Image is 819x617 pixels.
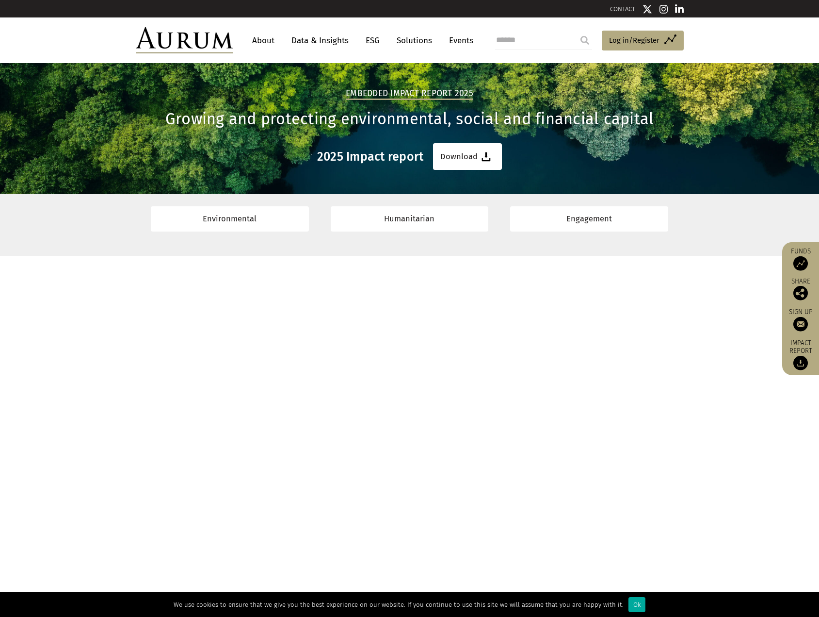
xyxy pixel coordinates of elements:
[287,32,353,50] a: Data & Insights
[136,27,233,53] img: Aurum
[575,31,594,50] input: Submit
[510,206,668,231] a: Engagement
[151,206,309,231] a: Environmental
[433,143,502,170] a: Download
[675,4,684,14] img: Linkedin icon
[628,597,645,612] div: Ok
[444,32,473,50] a: Events
[609,34,659,46] span: Log in/Register
[602,31,684,51] a: Log in/Register
[392,32,437,50] a: Solutions
[247,32,279,50] a: About
[642,4,652,14] img: Twitter icon
[331,206,489,231] a: Humanitarian
[361,32,385,50] a: ESG
[610,5,635,13] a: CONTACT
[787,278,814,300] div: Share
[317,150,424,164] h3: 2025 Impact report
[793,285,808,300] img: Share this post
[793,256,808,270] img: Access Funds
[787,338,814,370] a: Impact report
[659,4,668,14] img: Instagram icon
[136,110,684,129] h1: Growing and protecting environmental, social and financial capital
[346,88,473,100] h2: Embedded Impact report 2025
[787,307,814,331] a: Sign up
[793,317,808,331] img: Sign up to our newsletter
[787,247,814,270] a: Funds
